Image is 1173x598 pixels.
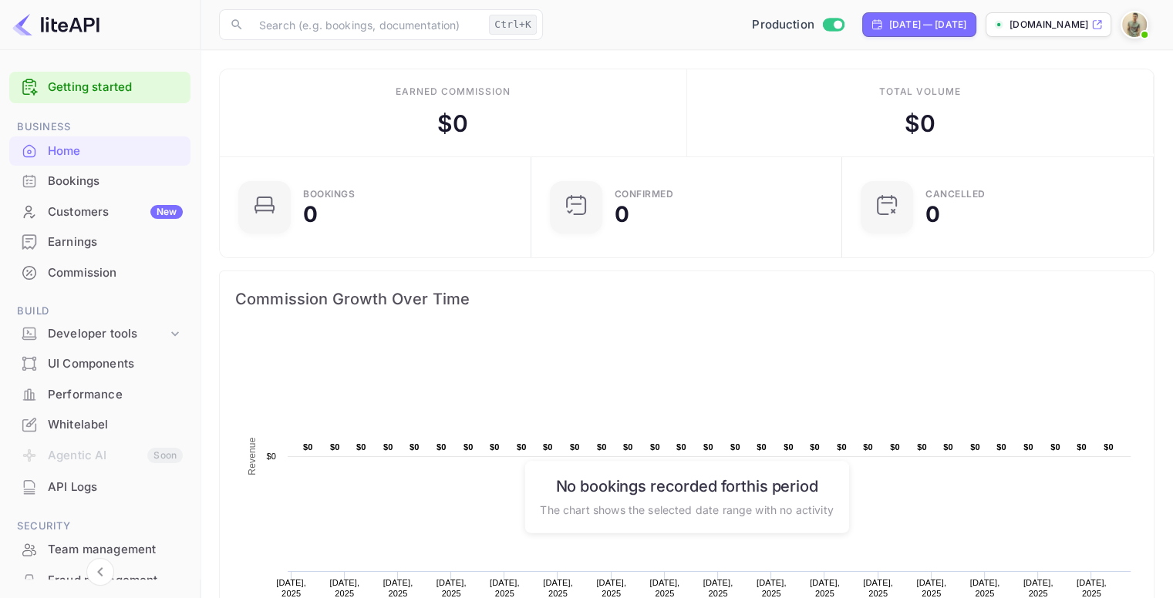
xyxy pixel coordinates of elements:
[615,190,674,199] div: Confirmed
[837,442,847,452] text: $0
[9,518,190,535] span: Security
[925,190,986,199] div: CANCELLED
[48,355,183,373] div: UI Components
[48,479,183,496] div: API Logs
[863,578,893,598] text: [DATE], 2025
[1023,442,1033,452] text: $0
[623,442,633,452] text: $0
[543,442,553,452] text: $0
[9,380,190,408] a: Performance
[48,143,183,160] div: Home
[396,85,510,99] div: Earned commission
[9,258,190,287] a: Commission
[9,410,190,440] div: Whitelabel
[9,566,190,594] a: Fraud management
[150,205,183,219] div: New
[1122,12,1147,37] img: Nyi Nyi Nay Naing
[9,119,190,136] span: Business
[303,190,355,199] div: Bookings
[489,15,537,35] div: Ctrl+K
[303,203,318,225] div: 0
[746,16,850,34] div: Switch to Sandbox mode
[784,442,794,452] text: $0
[48,173,183,190] div: Bookings
[9,321,190,348] div: Developer tools
[1077,578,1107,598] text: [DATE], 2025
[905,106,935,141] div: $ 0
[540,476,833,495] h6: No bookings recorded for this period
[48,79,183,96] a: Getting started
[383,578,413,598] text: [DATE], 2025
[9,227,190,257] div: Earnings
[810,578,840,598] text: [DATE], 2025
[48,386,183,404] div: Performance
[596,578,626,598] text: [DATE], 2025
[1010,18,1088,32] p: [DOMAIN_NAME]
[9,136,190,165] a: Home
[383,442,393,452] text: $0
[1077,442,1087,452] text: $0
[9,472,190,502] div: API Logs
[543,578,573,598] text: [DATE], 2025
[9,535,190,565] div: Team management
[490,442,500,452] text: $0
[303,442,313,452] text: $0
[437,442,447,452] text: $0
[9,380,190,410] div: Performance
[9,197,190,227] div: CustomersNew
[9,349,190,379] div: UI Components
[889,18,966,32] div: [DATE] — [DATE]
[48,416,183,434] div: Whitelabel
[649,578,679,598] text: [DATE], 2025
[329,578,359,598] text: [DATE], 2025
[48,233,183,251] div: Earnings
[9,410,190,438] a: Whitelabel
[9,166,190,197] div: Bookings
[862,12,976,37] div: Click to change the date range period
[1050,442,1060,452] text: $0
[48,572,183,590] div: Fraud management
[247,437,258,475] text: Revenue
[517,442,527,452] text: $0
[9,303,190,320] span: Build
[996,442,1006,452] text: $0
[48,264,183,282] div: Commission
[925,203,940,225] div: 0
[266,452,276,461] text: $0
[48,325,167,343] div: Developer tools
[757,442,767,452] text: $0
[276,578,306,598] text: [DATE], 2025
[676,442,686,452] text: $0
[917,442,927,452] text: $0
[9,535,190,563] a: Team management
[9,166,190,195] a: Bookings
[9,227,190,256] a: Earnings
[9,136,190,166] div: Home
[9,72,190,103] div: Getting started
[463,442,474,452] text: $0
[9,197,190,226] a: CustomersNew
[878,85,961,99] div: Total volume
[48,541,183,559] div: Team management
[437,578,467,598] text: [DATE], 2025
[12,12,99,37] img: LiteAPI logo
[890,442,900,452] text: $0
[863,442,873,452] text: $0
[730,442,740,452] text: $0
[757,578,787,598] text: [DATE], 2025
[437,106,468,141] div: $ 0
[970,442,980,452] text: $0
[250,9,483,40] input: Search (e.g. bookings, documentation)
[235,287,1138,311] span: Commission Growth Over Time
[597,442,607,452] text: $0
[410,442,420,452] text: $0
[703,442,713,452] text: $0
[356,442,366,452] text: $0
[490,578,520,598] text: [DATE], 2025
[540,501,833,517] p: The chart shows the selected date range with no activity
[1023,578,1053,598] text: [DATE], 2025
[9,349,190,378] a: UI Components
[943,442,953,452] text: $0
[615,203,629,225] div: 0
[752,16,814,34] span: Production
